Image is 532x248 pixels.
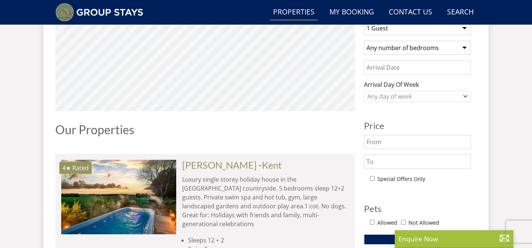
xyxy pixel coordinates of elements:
[364,135,471,149] input: From
[262,159,282,171] a: Kent
[377,175,425,183] label: Special Offers Only
[377,219,397,227] label: Allowed
[364,91,471,102] div: Combobox
[182,159,257,171] a: [PERSON_NAME]
[364,80,471,89] label: Arrival Day Of Week
[364,60,471,75] input: Arrival Date
[270,4,318,21] a: Properties
[61,160,176,234] a: 4★ Rated
[408,219,439,227] label: Not Allowed
[72,164,89,172] span: Rated
[61,160,176,234] img: Bellus-kent-large-group-holiday-home-sleeps-13.original.jpg
[386,4,435,21] a: Contact Us
[62,164,71,172] span: BELLUS has a 4 star rating under the Quality in Tourism Scheme
[182,175,349,228] p: Luxury single storey holiday house in the [GEOGRAPHIC_DATA] countryside. 5 bedrooms sleep 12+2 gu...
[365,92,462,100] div: Any day of week
[364,121,471,130] h3: Price
[326,4,377,21] a: My Booking
[55,123,355,136] h1: Our Properties
[259,159,282,171] span: -
[364,155,471,169] input: To
[364,234,471,245] button: Update
[444,4,477,21] a: Search
[188,236,349,245] li: Sleeps 12 + 2
[364,204,471,214] h3: Pets
[398,234,510,244] p: Enquire Now
[55,3,143,22] img: Group Stays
